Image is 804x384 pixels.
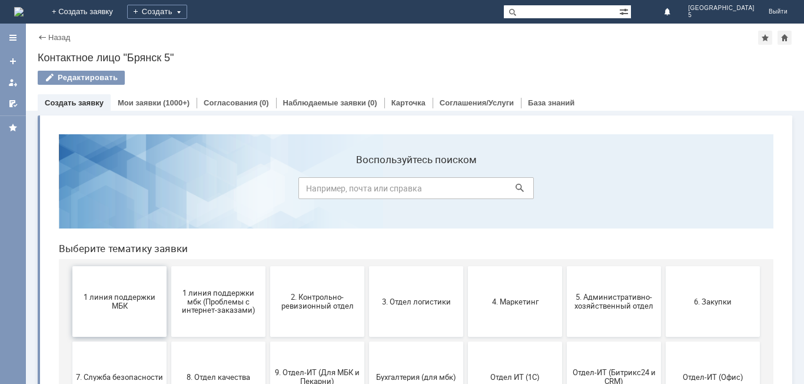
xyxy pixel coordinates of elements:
[616,141,710,212] button: 6. Закупки
[122,141,216,212] button: 1 линия поддержки мбк (Проблемы с интернет-заказами)
[521,168,608,186] span: 5. Административно-хозяйственный отдел
[221,141,315,212] button: 2. Контрольно-ревизионный отдел
[45,98,104,107] a: Создать заявку
[122,217,216,287] button: 8. Отдел качества
[619,5,631,16] span: Расширенный поиск
[125,247,212,256] span: 8. Отдел качества
[4,94,22,113] a: Мои согласования
[418,292,513,363] button: не актуален
[4,52,22,71] a: Создать заявку
[221,217,315,287] button: 9. Отдел-ИТ (Для МБК и Пекарни)
[521,243,608,261] span: Отдел-ИТ (Битрикс24 и CRM)
[125,163,212,190] span: 1 линия поддержки мбк (Проблемы с интернет-заказами)
[323,172,410,181] span: 3. Отдел логистики
[320,292,414,363] button: [PERSON_NAME]. Услуги ИТ для МБК (оформляет L1)
[418,141,513,212] button: 4. Маркетинг
[118,98,161,107] a: Мои заявки
[26,247,114,256] span: 7. Служба безопасности
[224,319,311,336] span: Это соглашение не активно!
[688,5,755,12] span: [GEOGRAPHIC_DATA]
[14,7,24,16] img: logo
[418,217,513,287] button: Отдел ИТ (1С)
[38,52,792,64] div: Контактное лицо "Брянск 5"
[528,98,574,107] a: База знаний
[26,323,114,332] span: Финансовый отдел
[249,29,484,41] label: Воспользуйтесь поиском
[224,168,311,186] span: 2. Контрольно-ревизионный отдел
[125,323,212,332] span: Франчайзинг
[4,73,22,92] a: Мои заявки
[283,98,366,107] a: Наблюдаемые заявки
[368,98,377,107] div: (0)
[620,172,707,181] span: 6. Закупки
[221,292,315,363] button: Это соглашение не активно!
[391,98,426,107] a: Карточка
[122,292,216,363] button: Франчайзинг
[260,98,269,107] div: (0)
[14,7,24,16] a: Перейти на домашнюю страницу
[620,247,707,256] span: Отдел-ИТ (Офис)
[249,52,484,74] input: Например, почта или справка
[48,33,70,42] a: Назад
[224,243,311,261] span: 9. Отдел-ИТ (Для МБК и Пекарни)
[323,247,410,256] span: Бухгалтерия (для мбк)
[204,98,258,107] a: Согласования
[517,217,612,287] button: Отдел-ИТ (Битрикс24 и CRM)
[26,168,114,186] span: 1 линия поддержки МБК
[422,247,509,256] span: Отдел ИТ (1С)
[616,217,710,287] button: Отдел-ИТ (Офис)
[517,141,612,212] button: 5. Административно-хозяйственный отдел
[163,98,190,107] div: (1000+)
[758,31,772,45] div: Добавить в избранное
[320,217,414,287] button: Бухгалтерия (для мбк)
[422,323,509,332] span: не актуален
[422,172,509,181] span: 4. Маркетинг
[323,314,410,340] span: [PERSON_NAME]. Услуги ИТ для МБК (оформляет L1)
[23,292,117,363] button: Финансовый отдел
[23,217,117,287] button: 7. Служба безопасности
[778,31,792,45] div: Сделать домашней страницей
[688,12,755,19] span: 5
[23,141,117,212] button: 1 линия поддержки МБК
[9,118,724,130] header: Выберите тематику заявки
[320,141,414,212] button: 3. Отдел логистики
[440,98,514,107] a: Соглашения/Услуги
[127,5,187,19] div: Создать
